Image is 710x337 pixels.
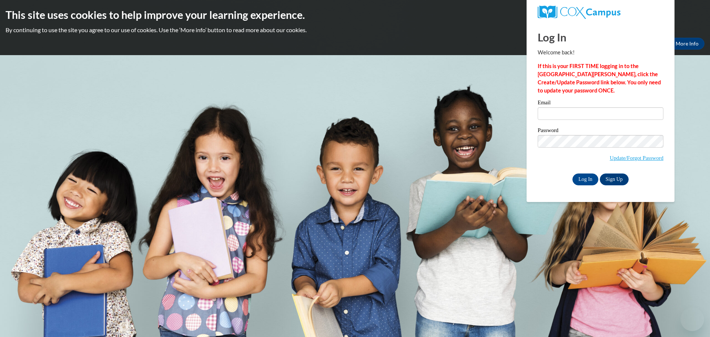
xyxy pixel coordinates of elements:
input: Log In [572,173,598,185]
strong: If this is your FIRST TIME logging in to the [GEOGRAPHIC_DATA][PERSON_NAME], click the Create/Upd... [538,63,661,94]
p: By continuing to use the site you agree to our use of cookies. Use the ‘More info’ button to read... [6,26,704,34]
p: Welcome back! [538,48,663,57]
img: COX Campus [538,6,621,19]
label: Password [538,128,663,135]
a: More Info [670,38,704,50]
h2: This site uses cookies to help improve your learning experience. [6,7,704,22]
h1: Log In [538,30,663,45]
a: Sign Up [600,173,629,185]
a: COX Campus [538,6,663,19]
label: Email [538,100,663,107]
a: Update/Forgot Password [610,155,663,161]
iframe: Button to launch messaging window [680,307,704,331]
